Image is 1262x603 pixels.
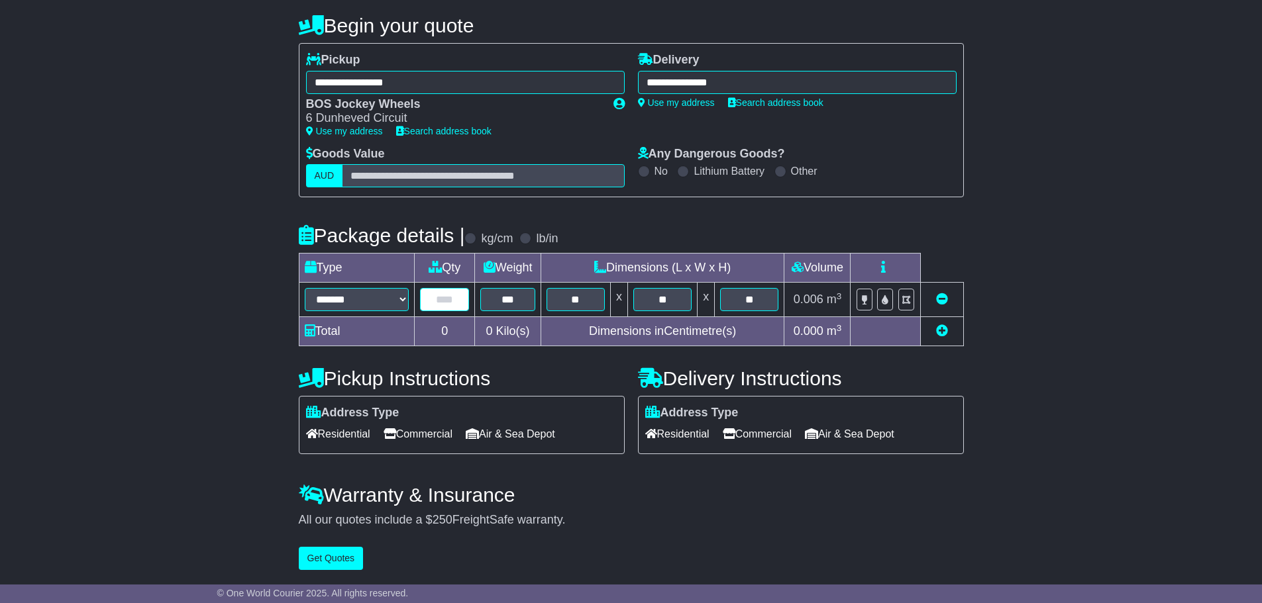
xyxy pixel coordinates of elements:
[645,424,710,444] span: Residential
[536,232,558,246] label: lb/in
[299,317,415,346] td: Total
[698,283,715,317] td: x
[645,406,739,420] label: Address Type
[936,324,948,338] a: Add new item
[638,53,700,68] label: Delivery
[791,165,817,177] label: Other
[481,232,513,246] label: kg/cm
[827,324,842,338] span: m
[306,406,399,420] label: Address Type
[475,254,541,283] td: Weight
[805,424,894,444] span: Air & Sea Depot
[306,147,385,162] label: Goods Value
[638,147,785,162] label: Any Dangerous Goods?
[541,254,784,283] td: Dimensions (L x W x H)
[611,283,628,317] td: x
[415,254,475,283] td: Qty
[827,293,842,306] span: m
[217,588,409,598] span: © One World Courier 2025. All rights reserved.
[475,317,541,346] td: Kilo(s)
[299,513,964,528] div: All our quotes include a $ FreightSafe warranty.
[837,323,842,333] sup: 3
[466,424,555,444] span: Air & Sea Depot
[638,97,715,108] a: Use my address
[784,254,851,283] td: Volume
[694,165,764,177] label: Lithium Battery
[306,424,370,444] span: Residential
[415,317,475,346] td: 0
[299,484,964,506] h4: Warranty & Insurance
[299,15,964,36] h4: Begin your quote
[541,317,784,346] td: Dimensions in Centimetre(s)
[723,424,792,444] span: Commercial
[306,97,600,112] div: BOS Jockey Wheels
[299,254,415,283] td: Type
[384,424,452,444] span: Commercial
[936,293,948,306] a: Remove this item
[794,293,823,306] span: 0.006
[299,367,625,389] h4: Pickup Instructions
[794,324,823,338] span: 0.000
[306,164,343,187] label: AUD
[396,126,492,136] a: Search address book
[486,324,493,338] span: 0
[306,53,360,68] label: Pickup
[306,126,383,136] a: Use my address
[433,513,452,526] span: 250
[638,367,964,389] h4: Delivery Instructions
[837,291,842,301] sup: 3
[299,547,364,570] button: Get Quotes
[299,224,465,246] h4: Package details |
[306,111,600,126] div: 6 Dunheved Circuit
[728,97,823,108] a: Search address book
[655,165,668,177] label: No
